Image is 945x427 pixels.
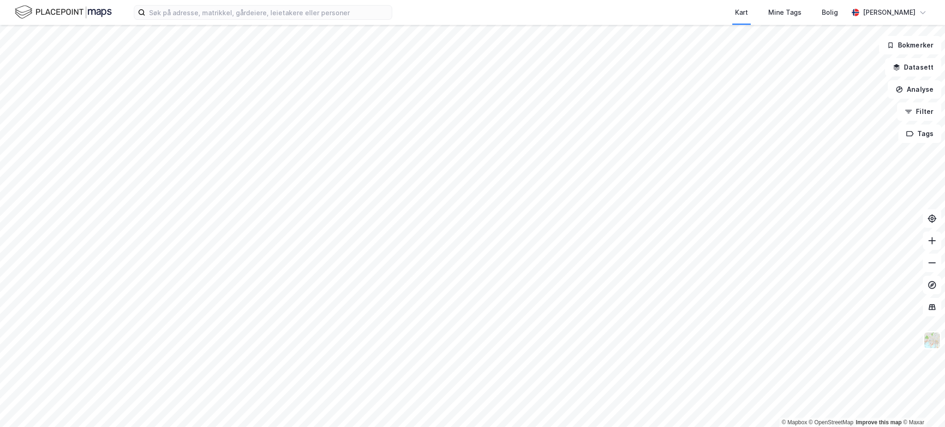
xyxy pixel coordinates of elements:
[888,80,941,99] button: Analyse
[923,332,941,349] img: Z
[899,383,945,427] iframe: Chat Widget
[822,7,838,18] div: Bolig
[885,58,941,77] button: Datasett
[809,419,854,426] a: OpenStreetMap
[897,102,941,121] button: Filter
[735,7,748,18] div: Kart
[856,419,902,426] a: Improve this map
[899,383,945,427] div: Kontrollprogram for chat
[782,419,807,426] a: Mapbox
[898,125,941,143] button: Tags
[15,4,112,20] img: logo.f888ab2527a4732fd821a326f86c7f29.svg
[145,6,392,19] input: Søk på adresse, matrikkel, gårdeiere, leietakere eller personer
[863,7,915,18] div: [PERSON_NAME]
[879,36,941,54] button: Bokmerker
[768,7,801,18] div: Mine Tags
